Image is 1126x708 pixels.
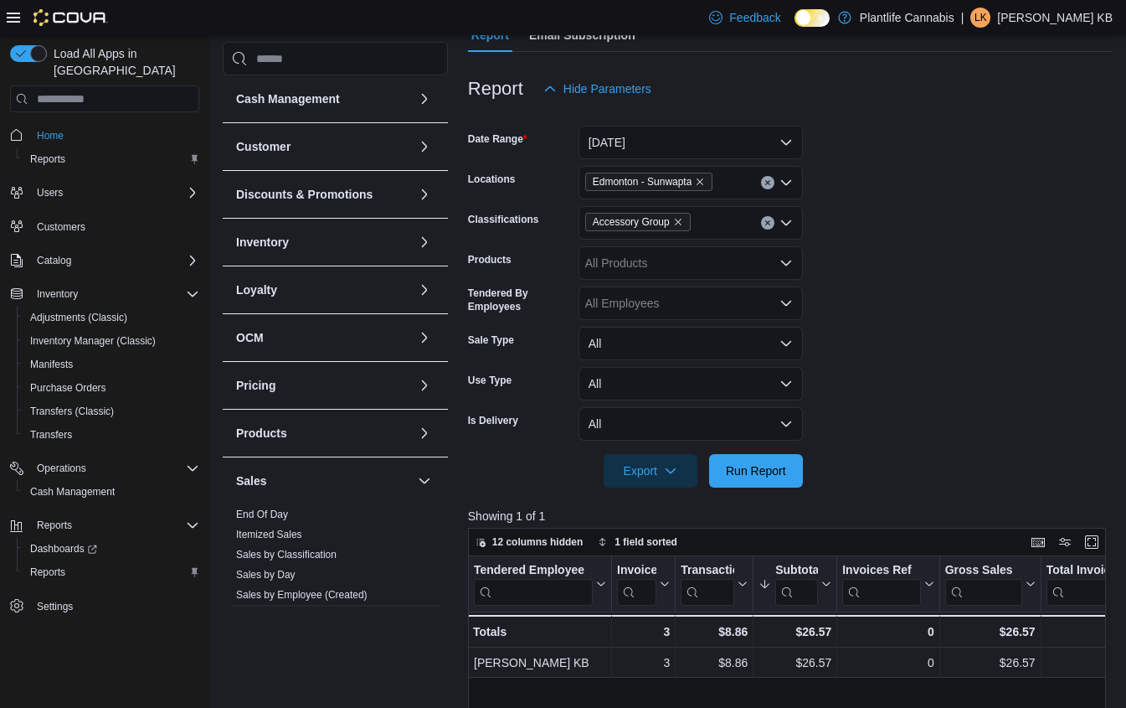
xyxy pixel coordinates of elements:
[604,454,697,488] button: Export
[944,622,1035,642] div: $26.57
[236,138,411,155] button: Customer
[17,480,206,504] button: Cash Management
[681,563,748,606] button: Transaction Average
[236,588,368,602] span: Sales by Employee (Created)
[236,529,302,540] a: Itemized Sales
[23,149,199,169] span: Reports
[414,232,434,252] button: Inventory
[30,381,106,395] span: Purchase Orders
[3,282,206,306] button: Inventory
[578,327,803,360] button: All
[37,462,86,475] span: Operations
[1082,532,1102,552] button: Enter fullscreen
[617,563,656,579] div: Invoices Sold
[30,597,80,617] a: Settings
[37,254,71,267] span: Catalog
[414,89,434,109] button: Cash Management
[236,90,411,107] button: Cash Management
[468,253,512,266] label: Products
[468,508,1113,525] p: Showing 1 of 1
[236,282,277,298] h3: Loyalty
[729,9,780,26] span: Feedback
[944,563,1021,579] div: Gross Sales
[30,126,70,146] a: Home
[23,401,199,421] span: Transfers (Classic)
[30,216,199,237] span: Customers
[1055,532,1075,552] button: Display options
[17,147,206,171] button: Reports
[236,234,411,251] button: Inventory
[974,8,987,28] span: LK
[23,354,199,375] span: Manifests
[23,331,199,351] span: Inventory Manager (Classic)
[17,561,206,584] button: Reports
[23,307,199,328] span: Adjustments (Classic)
[842,653,933,673] div: 0
[585,213,691,231] span: Accessory Group
[236,528,302,541] span: Itemized Sales
[30,515,79,535] button: Reports
[3,214,206,239] button: Customers
[30,217,92,237] a: Customers
[1028,532,1048,552] button: Keyboard shortcuts
[593,173,692,190] span: Edmonton - Sunwapta
[468,374,512,387] label: Use Type
[794,27,795,28] span: Dark Mode
[673,217,683,227] button: Remove Accessory Group from selection in this group
[30,485,115,499] span: Cash Management
[30,183,69,203] button: Users
[37,129,64,142] span: Home
[236,329,411,346] button: OCM
[681,653,748,673] div: $8.86
[236,425,287,442] h3: Products
[30,458,199,478] span: Operations
[17,329,206,353] button: Inventory Manager (Classic)
[468,132,527,146] label: Date Range
[758,622,831,642] div: $26.57
[779,176,793,189] button: Open list of options
[30,251,78,271] button: Catalog
[23,354,80,375] a: Manifests
[3,249,206,272] button: Catalog
[236,473,267,489] h3: Sales
[414,137,434,157] button: Customer
[414,471,434,491] button: Sales
[997,8,1113,28] p: [PERSON_NAME] KB
[617,563,670,606] button: Invoices Sold
[236,329,264,346] h3: OCM
[30,183,199,203] span: Users
[30,284,199,304] span: Inventory
[33,9,108,26] img: Cova
[761,216,774,230] button: Clear input
[842,622,933,642] div: 0
[578,367,803,401] button: All
[23,562,199,582] span: Reports
[17,376,206,400] button: Purchase Orders
[414,328,434,348] button: OCM
[779,256,793,270] button: Open list of options
[3,514,206,537] button: Reports
[30,311,127,324] span: Adjustments (Classic)
[30,124,199,145] span: Home
[617,563,656,606] div: Invoices Sold
[23,425,79,445] a: Transfers
[236,282,411,298] button: Loyalty
[23,482,121,502] a: Cash Management
[236,548,337,561] span: Sales by Classification
[474,653,606,673] div: [PERSON_NAME] KB
[492,535,584,549] span: 12 columns hidden
[236,569,296,581] a: Sales by Day
[236,473,411,489] button: Sales
[945,653,1036,673] div: $26.57
[236,186,411,203] button: Discounts & Promotions
[842,563,920,579] div: Invoices Ref
[474,563,593,606] div: Tendered Employee
[944,563,1021,606] div: Gross Sales
[23,425,199,445] span: Transfers
[3,122,206,147] button: Home
[37,287,78,301] span: Inventory
[468,287,572,313] label: Tendered By Employees
[414,423,434,443] button: Products
[614,535,677,549] span: 1 field sorted
[563,80,651,97] span: Hide Parameters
